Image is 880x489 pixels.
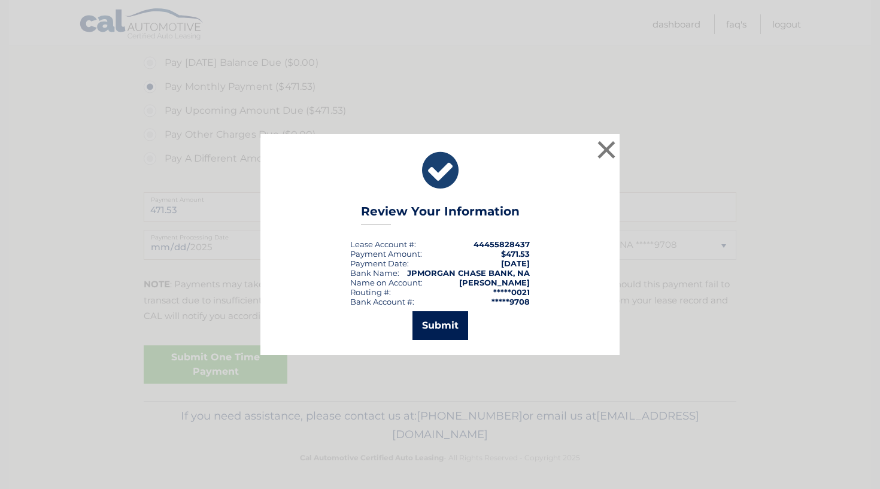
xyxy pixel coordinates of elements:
[350,239,416,249] div: Lease Account #:
[501,249,530,259] span: $471.53
[350,268,399,278] div: Bank Name:
[459,278,530,287] strong: [PERSON_NAME]
[412,311,468,340] button: Submit
[350,297,414,306] div: Bank Account #:
[350,259,409,268] div: :
[594,138,618,162] button: ×
[350,278,423,287] div: Name on Account:
[350,287,391,297] div: Routing #:
[350,259,407,268] span: Payment Date
[407,268,530,278] strong: JPMORGAN CHASE BANK, NA
[501,259,530,268] span: [DATE]
[474,239,530,249] strong: 44455828437
[361,204,520,225] h3: Review Your Information
[350,249,422,259] div: Payment Amount:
